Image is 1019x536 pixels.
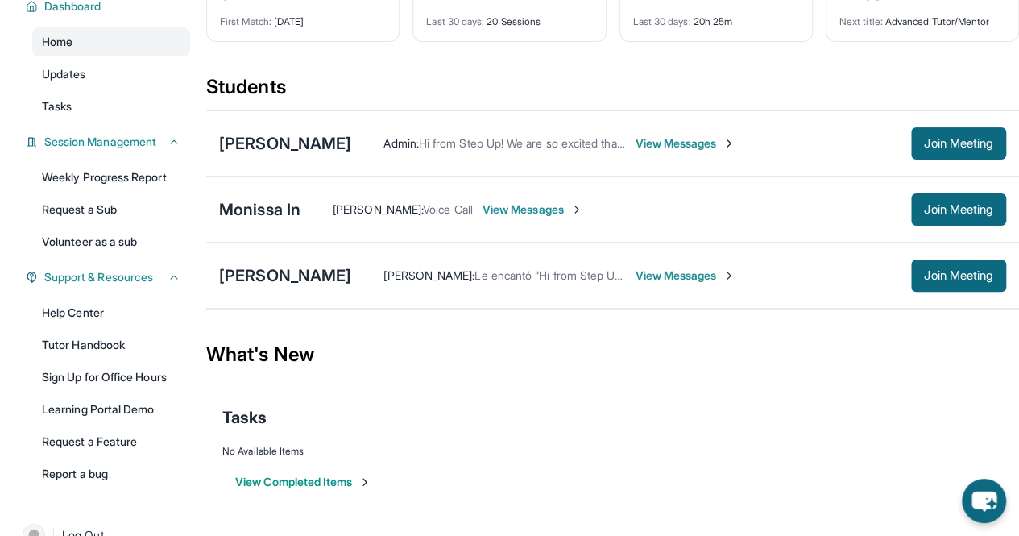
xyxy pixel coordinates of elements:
[220,6,386,28] div: [DATE]
[839,15,883,27] span: Next title :
[32,395,190,424] a: Learning Portal Demo
[839,6,1005,28] div: Advanced Tutor/Mentor
[44,269,153,285] span: Support & Resources
[633,6,799,28] div: 20h 25m
[206,74,1019,110] div: Students
[483,202,583,218] span: View Messages
[235,474,371,490] button: View Completed Items
[333,202,423,216] span: [PERSON_NAME] :
[38,134,180,150] button: Session Management
[42,66,86,82] span: Updates
[423,202,473,216] span: Voice Call
[220,15,271,27] span: First Match :
[32,330,190,359] a: Tutor Handbook
[570,203,583,216] img: Chevron-Right
[42,98,72,114] span: Tasks
[219,198,300,221] div: Monissa In
[924,271,993,280] span: Join Meeting
[219,264,351,287] div: [PERSON_NAME]
[962,479,1006,523] button: chat-button
[426,6,592,28] div: 20 Sessions
[32,363,190,392] a: Sign Up for Office Hours
[32,92,190,121] a: Tasks
[32,298,190,327] a: Help Center
[635,268,735,284] span: View Messages
[222,445,1003,458] div: No Available Items
[222,406,267,429] span: Tasks
[219,132,351,155] div: [PERSON_NAME]
[42,34,72,50] span: Home
[924,139,993,148] span: Join Meeting
[911,260,1006,292] button: Join Meeting
[911,193,1006,226] button: Join Meeting
[383,268,474,282] span: [PERSON_NAME] :
[32,163,190,192] a: Weekly Progress Report
[32,195,190,224] a: Request a Sub
[911,127,1006,160] button: Join Meeting
[206,319,1019,390] div: What's New
[635,135,735,152] span: View Messages
[32,27,190,56] a: Home
[633,15,691,27] span: Last 30 days :
[44,134,156,150] span: Session Management
[723,269,735,282] img: Chevron-Right
[924,205,993,214] span: Join Meeting
[32,60,190,89] a: Updates
[38,269,180,285] button: Support & Resources
[383,136,418,150] span: Admin :
[32,227,190,256] a: Volunteer as a sub
[32,427,190,456] a: Request a Feature
[32,459,190,488] a: Report a bug
[723,137,735,150] img: Chevron-Right
[426,15,484,27] span: Last 30 days :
